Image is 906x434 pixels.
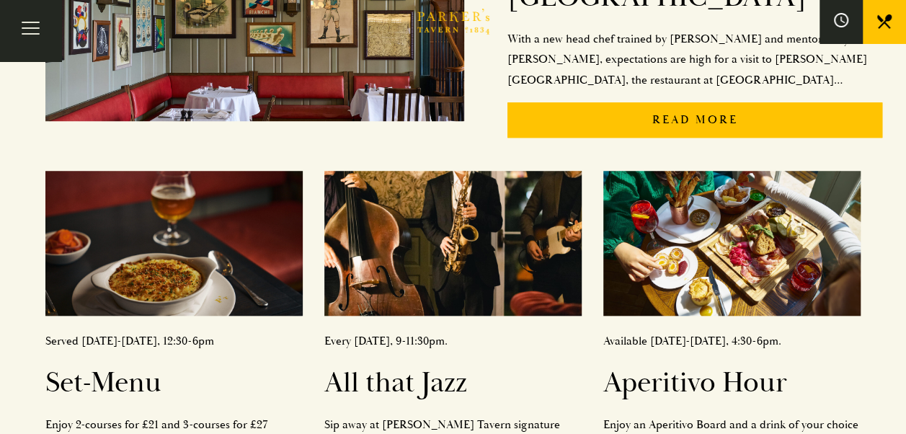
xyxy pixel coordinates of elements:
h2: All that Jazz [324,366,582,400]
p: With a new head chef trained by [PERSON_NAME] and mentored by [PERSON_NAME], expectations are hig... [507,29,883,91]
p: Read More [507,102,883,138]
p: Available [DATE]-[DATE], 4:30-6pm. [603,331,861,352]
p: Every [DATE], 9-11:30pm. [324,331,582,352]
p: Served [DATE]-[DATE], 12:30-6pm [45,331,303,352]
h2: Aperitivo Hour [603,366,861,400]
h2: Set-Menu [45,366,303,400]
